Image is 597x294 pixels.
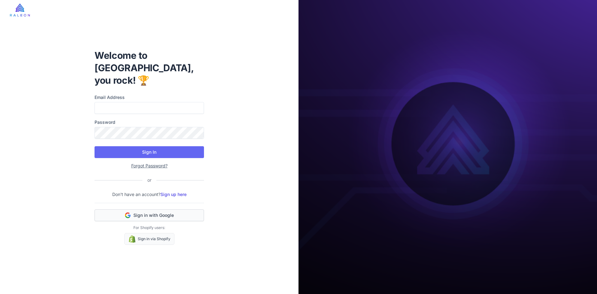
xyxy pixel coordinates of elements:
[160,192,187,197] a: Sign up here
[95,225,204,231] p: For Shopify users:
[131,163,168,168] a: Forgot Password?
[95,146,204,158] button: Sign In
[95,119,204,126] label: Password
[95,94,204,101] label: Email Address
[95,49,204,86] h1: Welcome to [GEOGRAPHIC_DATA], you rock! 🏆
[142,177,156,184] div: or
[124,233,174,245] a: Sign in via Shopify
[95,191,204,198] p: Don't have an account?
[133,212,174,218] span: Sign in with Google
[95,209,204,221] button: Sign in with Google
[10,3,30,16] img: raleon-logo-whitebg.9aac0268.jpg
